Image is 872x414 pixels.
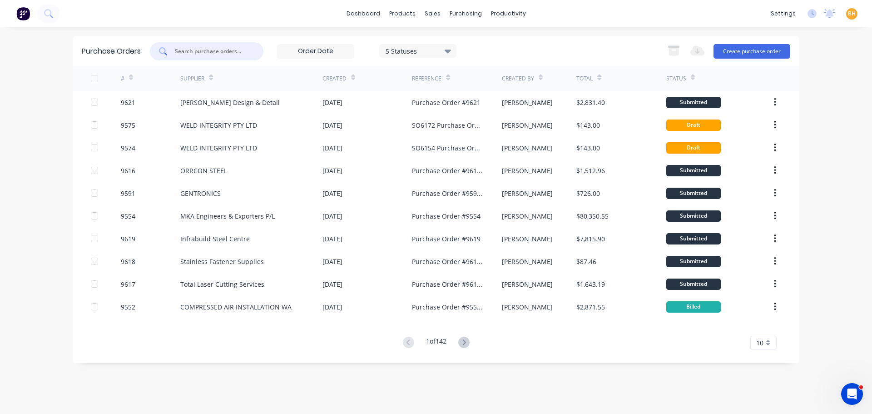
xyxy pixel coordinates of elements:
[412,166,483,175] div: Purchase Order #9616 - ORRCON STEEL
[322,143,342,153] div: [DATE]
[180,120,257,130] div: WELD INTEGRITY PTY LTD
[322,75,347,83] div: Created
[666,301,721,313] div: Billed
[486,7,530,20] div: productivity
[121,166,135,175] div: 9616
[502,98,553,107] div: [PERSON_NAME]
[412,98,481,107] div: Purchase Order #9621
[502,166,553,175] div: [PERSON_NAME]
[180,234,250,244] div: Infrabuild Steel Centre
[666,165,721,176] div: Submitted
[502,120,553,130] div: [PERSON_NAME]
[121,120,135,130] div: 9575
[412,143,483,153] div: SO6154 Purchase Order #9574
[576,211,609,221] div: $80,350.55
[848,10,856,18] span: BH
[502,279,553,289] div: [PERSON_NAME]
[576,166,605,175] div: $1,512.96
[576,234,605,244] div: $7,815.90
[576,143,600,153] div: $143.00
[121,302,135,312] div: 9552
[322,166,342,175] div: [DATE]
[666,233,721,244] div: Submitted
[766,7,800,20] div: settings
[666,210,721,222] div: Submitted
[386,46,451,55] div: 5 Statuses
[121,98,135,107] div: 9621
[82,46,141,57] div: Purchase Orders
[322,98,342,107] div: [DATE]
[576,302,605,312] div: $2,871.55
[502,211,553,221] div: [PERSON_NAME]
[666,188,721,199] div: Submitted
[322,234,342,244] div: [DATE]
[322,189,342,198] div: [DATE]
[756,338,763,348] span: 10
[174,47,249,56] input: Search purchase orders...
[420,7,445,20] div: sales
[666,142,721,154] div: Draft
[666,75,686,83] div: Status
[502,257,553,266] div: [PERSON_NAME]
[180,75,204,83] div: Supplier
[576,279,605,289] div: $1,643.19
[180,166,227,175] div: ORRCON STEEL
[713,44,790,59] button: Create purchase order
[576,75,593,83] div: Total
[412,189,483,198] div: Purchase Order #9591 - GENTRONICS
[342,7,385,20] a: dashboard
[322,302,342,312] div: [DATE]
[121,75,124,83] div: #
[121,279,135,289] div: 9617
[412,211,481,221] div: Purchase Order #9554
[121,189,135,198] div: 9591
[16,7,30,20] img: Factory
[180,302,292,312] div: COMPRESSED AIR INSTALLATION WA
[445,7,486,20] div: purchasing
[426,336,446,349] div: 1 of 142
[502,189,553,198] div: [PERSON_NAME]
[180,211,275,221] div: MKA Engineers & Exporters P/L
[502,143,553,153] div: [PERSON_NAME]
[666,256,721,267] div: Submitted
[502,302,553,312] div: [PERSON_NAME]
[121,234,135,244] div: 9619
[180,257,264,266] div: Stainless Fastener Supplies
[412,257,483,266] div: Purchase Order #9618 - Stainless Fastener Supplies
[412,120,483,130] div: SO6172 Purchase Order #9575
[277,45,354,58] input: Order Date
[502,234,553,244] div: [PERSON_NAME]
[322,279,342,289] div: [DATE]
[121,257,135,266] div: 9618
[121,211,135,221] div: 9554
[412,234,481,244] div: Purchase Order #9619
[666,97,721,108] div: Submitted
[385,7,420,20] div: products
[322,120,342,130] div: [DATE]
[412,302,483,312] div: Purchase Order #9552 - COMPRESSED AIR INSTALLATION WA
[180,143,257,153] div: WELD INTEGRITY PTY LTD
[412,75,441,83] div: Reference
[322,257,342,266] div: [DATE]
[666,279,721,290] div: Submitted
[841,383,863,405] iframe: Intercom live chat
[576,257,596,266] div: $87.46
[322,211,342,221] div: [DATE]
[576,120,600,130] div: $143.00
[180,279,264,289] div: Total Laser Cutting Services
[412,279,483,289] div: Purchase Order #9617 - Total Laser Cutting Services
[180,189,221,198] div: GENTRONICS
[576,98,605,107] div: $2,831.40
[502,75,534,83] div: Created By
[121,143,135,153] div: 9574
[180,98,280,107] div: [PERSON_NAME] Design & Detail
[666,120,721,131] div: Draft
[576,189,600,198] div: $726.00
